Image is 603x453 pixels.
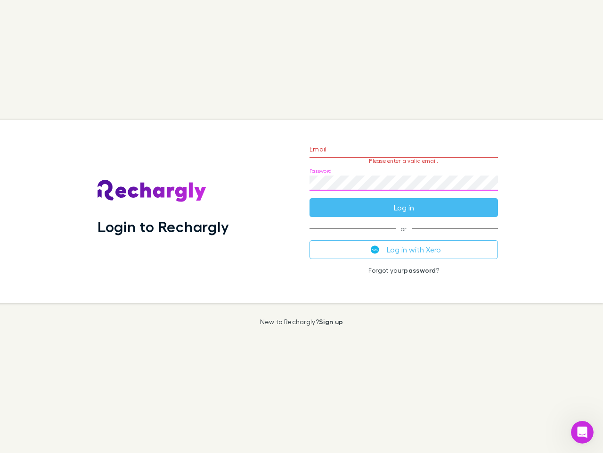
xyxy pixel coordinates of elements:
[310,228,498,229] span: or
[310,158,498,164] p: Please enter a valid email.
[371,245,379,254] img: Xero's logo
[310,168,332,175] label: Password
[310,198,498,217] button: Log in
[310,240,498,259] button: Log in with Xero
[98,218,229,235] h1: Login to Rechargly
[571,421,594,444] iframe: Intercom live chat
[260,318,343,326] p: New to Rechargly?
[98,180,207,202] img: Rechargly's Logo
[404,266,436,274] a: password
[310,267,498,274] p: Forgot your ?
[319,318,343,326] a: Sign up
